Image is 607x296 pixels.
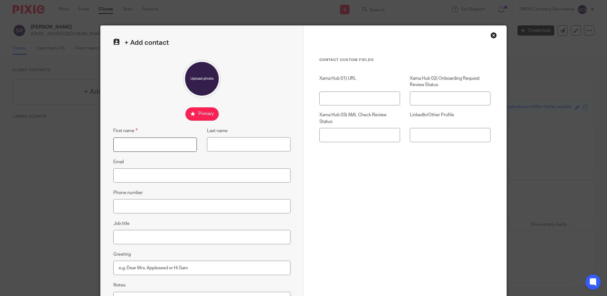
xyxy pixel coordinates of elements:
[113,190,143,196] label: Phone number
[113,220,130,227] label: Job title
[113,261,290,275] input: e.g. Dear Mrs. Appleseed or Hi Sam
[490,32,497,38] div: Close this dialog window
[410,75,490,88] label: Xama Hub 02) Onboarding Request Review Status
[319,57,490,63] h3: Contact Custom fields
[410,112,490,125] label: LinkedIn/Other Profile
[113,282,125,288] label: Notes
[113,251,131,258] label: Greeting
[113,127,137,134] label: First name
[207,128,228,134] label: Last name
[319,112,400,125] label: Xama Hub 03) AML Check Review Status
[113,159,124,165] label: Email
[113,38,290,47] h2: + Add contact
[319,75,400,88] label: Xama Hub 01) URL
